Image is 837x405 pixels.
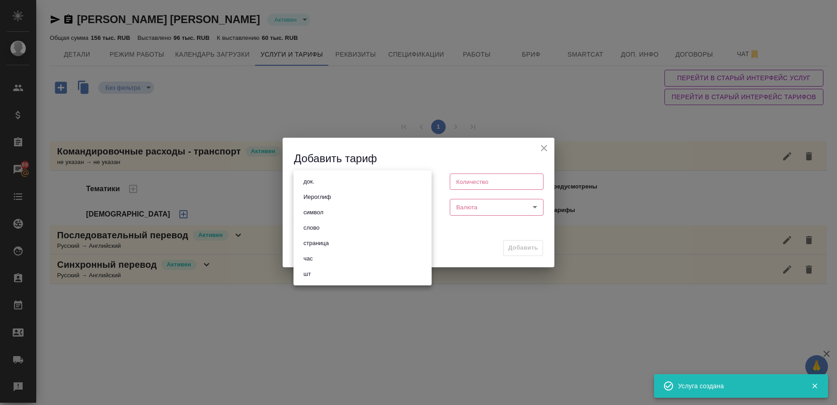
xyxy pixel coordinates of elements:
[301,207,326,217] button: символ
[301,269,313,279] button: шт
[301,192,334,202] button: Иероглиф
[301,238,332,248] button: страница
[805,382,824,390] button: Закрыть
[301,177,317,187] button: док.
[301,223,322,233] button: слово
[678,381,798,391] div: Услуга создана
[301,254,316,264] button: час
